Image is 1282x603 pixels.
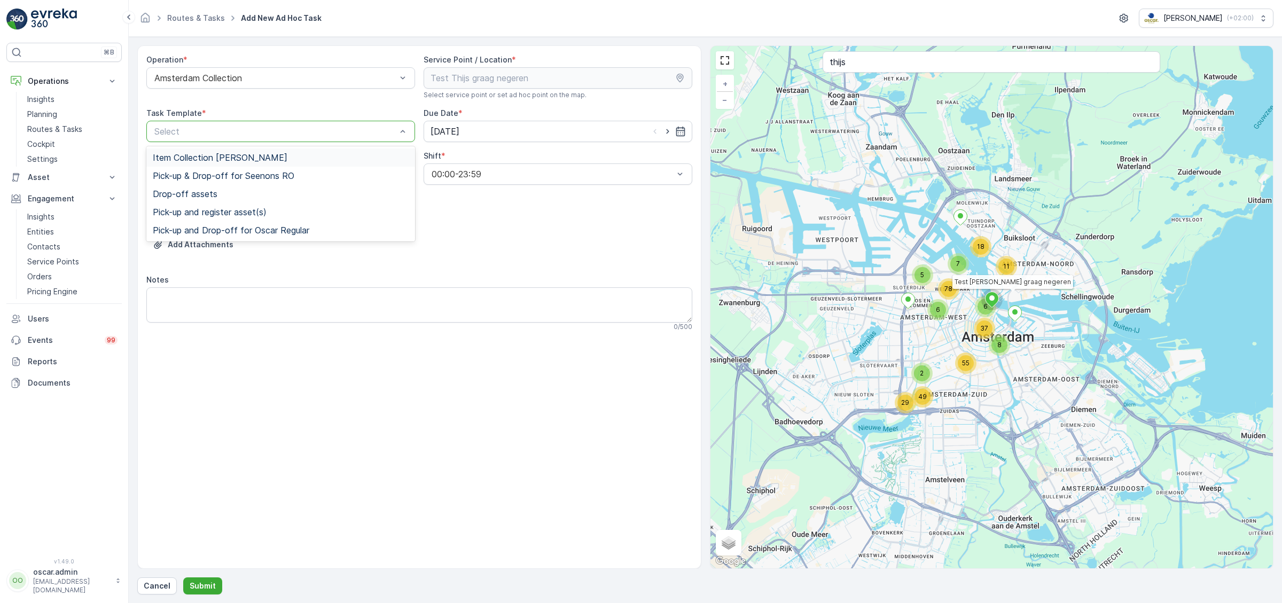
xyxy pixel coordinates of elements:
span: Add New Ad Hoc Task [239,13,324,24]
p: ⌘B [104,48,114,57]
span: 49 [918,393,927,401]
div: 6 [975,296,996,317]
span: Pick-up & Drop-off for Seenons RO [153,171,294,181]
button: [PERSON_NAME](+02:00) [1139,9,1273,28]
span: v 1.49.0 [6,558,122,565]
p: Reports [28,356,118,367]
span: 37 [980,324,988,332]
div: 78 [938,278,959,300]
span: 7 [956,260,960,268]
div: 29 [895,392,916,413]
label: Due Date [424,108,458,118]
div: 18 [970,236,991,257]
label: Shift [424,151,441,160]
div: 37 [974,318,995,339]
p: oscar.admin [33,567,110,577]
span: 5 [920,271,924,279]
p: 99 [107,336,115,344]
p: Orders [27,271,52,282]
p: Submit [190,581,216,591]
p: Users [28,314,118,324]
p: 0 / 500 [674,323,692,331]
p: Contacts [27,241,60,252]
p: Insights [27,94,54,105]
div: 49 [912,386,933,408]
span: + [723,79,728,88]
a: Events99 [6,330,122,351]
p: [PERSON_NAME] [1163,13,1223,24]
p: Pricing Engine [27,286,77,297]
a: Routes & Tasks [167,13,225,22]
p: Cancel [144,581,170,591]
div: 7 [948,253,969,275]
span: 78 [944,285,952,293]
span: Item Collection [PERSON_NAME] [153,153,287,162]
span: Pick-up and Drop-off for Oscar Regular [153,225,309,235]
p: Asset [28,172,100,183]
div: OO [9,572,26,589]
span: 29 [901,398,909,406]
p: Documents [28,378,118,388]
button: OOoscar.admin[EMAIL_ADDRESS][DOMAIN_NAME] [6,567,122,594]
div: 2 [911,363,933,384]
p: Select [154,125,396,138]
p: Settings [27,154,58,165]
label: Operation [146,55,183,64]
a: Zoom In [717,76,733,92]
span: Select service point or set ad hoc point on the map. [424,91,587,99]
p: Cockpit [27,139,55,150]
a: Insights [23,92,122,107]
span: Drop-off assets [153,189,217,199]
a: Insights [23,209,122,224]
span: 2 [920,369,924,377]
label: Task Template [146,108,202,118]
a: Reports [6,351,122,372]
span: 11 [1003,262,1010,270]
button: Asset [6,167,122,188]
img: logo [6,9,28,30]
span: 55 [962,359,970,367]
span: 8 [997,341,1002,349]
a: Entities [23,224,122,239]
p: Operations [28,76,100,87]
span: Pick-up and register asset(s) [153,207,267,217]
a: Zoom Out [717,92,733,108]
span: 18 [977,242,984,250]
a: Service Points [23,254,122,269]
div: 55 [955,353,976,374]
a: Documents [6,372,122,394]
button: Upload File [146,236,240,253]
p: [EMAIL_ADDRESS][DOMAIN_NAME] [33,577,110,594]
p: Entities [27,226,54,237]
img: basis-logo_rgb2x.png [1144,12,1159,24]
div: 6 [927,299,949,320]
a: Pricing Engine [23,284,122,299]
p: Planning [27,109,57,120]
p: Events [28,335,98,346]
span: 6 [936,306,940,314]
div: 11 [996,256,1017,277]
p: Insights [27,212,54,222]
a: Planning [23,107,122,122]
a: Contacts [23,239,122,254]
a: Cockpit [23,137,122,152]
input: Search address or service points [823,51,1160,73]
a: Homepage [139,16,151,25]
label: Notes [146,275,169,284]
img: Google [713,554,748,568]
button: Operations [6,71,122,92]
button: Submit [183,577,222,594]
span: − [722,95,728,104]
label: Service Point / Location [424,55,512,64]
p: Engagement [28,193,100,204]
a: Routes & Tasks [23,122,122,137]
p: Service Points [27,256,79,267]
a: Open this area in Google Maps (opens a new window) [713,554,748,568]
a: Orders [23,269,122,284]
div: 8 [989,334,1010,356]
input: dd/mm/yyyy [424,121,692,142]
div: 5 [912,264,933,286]
a: Users [6,308,122,330]
input: Test Thijs graag negeren [424,67,692,89]
button: Engagement [6,188,122,209]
